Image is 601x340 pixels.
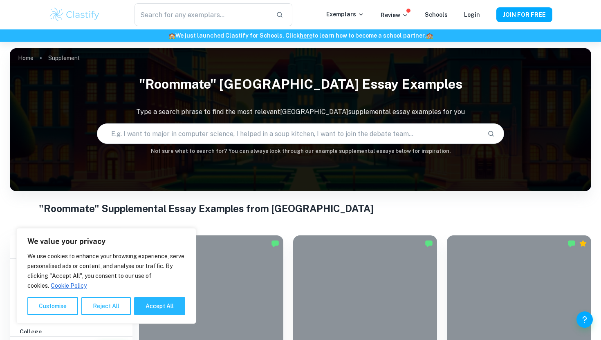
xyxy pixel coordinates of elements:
button: JOIN FOR FREE [496,7,552,22]
input: E.g. I want to major in computer science, I helped in a soup kitchen, I want to join the debate t... [97,122,480,145]
h6: Filter exemplars [10,235,132,258]
button: Reject All [81,297,131,315]
img: Marked [425,239,433,248]
h6: College [20,327,123,336]
a: Home [18,52,34,64]
a: Schools [425,11,448,18]
img: Marked [567,239,576,248]
input: Search for any exemplars... [135,3,269,26]
a: Login [464,11,480,18]
button: Customise [27,297,78,315]
img: Clastify logo [49,7,101,23]
span: 🏫 [426,32,433,39]
button: Help and Feedback [576,311,593,328]
button: Search [484,127,498,141]
p: Exemplars [326,10,364,19]
img: Marked [271,239,279,248]
p: Review [381,11,408,20]
p: We use cookies to enhance your browsing experience, serve personalised ads or content, and analys... [27,251,185,291]
button: Accept All [134,297,185,315]
h1: "Roommate" Supplemental Essay Examples from [GEOGRAPHIC_DATA] [39,201,562,216]
a: here [300,32,312,39]
p: We value your privacy [27,237,185,246]
h1: "Roommate" [GEOGRAPHIC_DATA] Essay Examples [10,71,591,97]
h6: We just launched Clastify for Schools. Click to learn how to become a school partner. [2,31,599,40]
h6: Not sure what to search for? You can always look through our example supplemental essays below fo... [10,147,591,155]
div: We value your privacy [16,228,196,324]
a: Cookie Policy [50,282,87,289]
p: Type a search phrase to find the most relevant [GEOGRAPHIC_DATA] supplemental essay examples for you [10,107,591,117]
p: Supplement [48,54,80,63]
span: 🏫 [168,32,175,39]
div: Premium [579,239,587,248]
